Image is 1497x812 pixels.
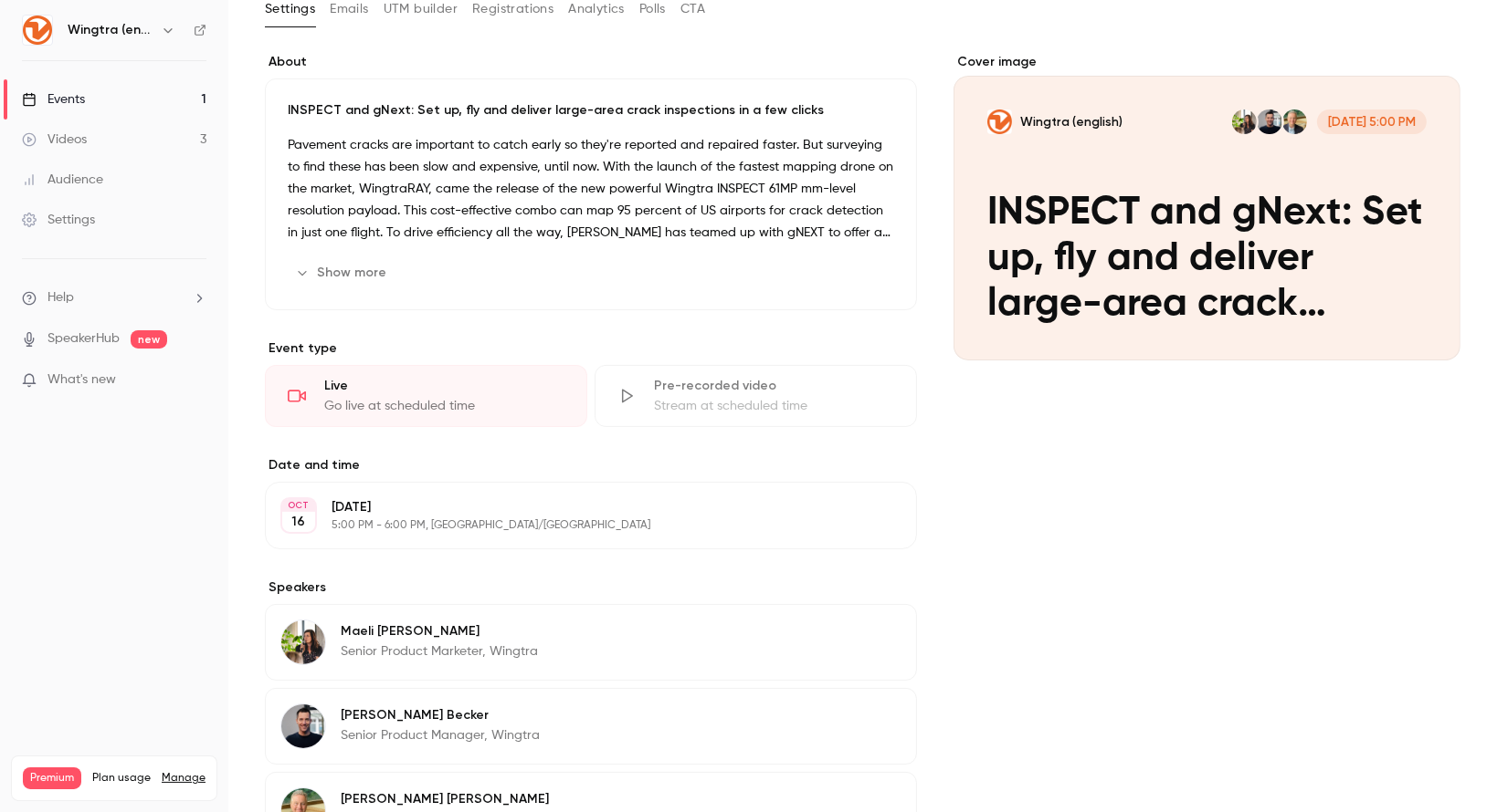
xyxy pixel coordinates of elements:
span: Plan usage [92,771,151,786]
div: Maeli LatoucheMaeli [PERSON_NAME]Senior Product Marketer, Wingtra [265,604,917,681]
img: André Becker [281,704,325,748]
p: INSPECT and gNext: Set up, fly and deliver large-area crack inspections in a few clicks [288,101,894,120]
p: Maeli [PERSON_NAME] [341,622,538,640]
div: OCT [282,499,315,512]
p: Senior Product Marketer, Wingtra [341,642,538,661]
div: LiveGo live at scheduled time [265,365,587,427]
div: Settings [22,211,95,229]
p: 5:00 PM - 6:00 PM, [GEOGRAPHIC_DATA]/[GEOGRAPHIC_DATA] [332,518,820,533]
a: Manage [162,771,206,786]
div: Events [22,90,85,109]
img: Wingtra (english) [23,16,52,45]
p: [PERSON_NAME] Becker [341,706,540,724]
section: Cover image [954,53,1460,360]
div: Live [324,377,564,395]
p: 16 [292,513,306,531]
span: Help [47,288,74,307]
label: About [265,53,917,71]
div: Stream at scheduled time [654,397,894,415]
iframe: Noticeable Trigger [184,372,206,389]
p: Senior Product Manager, Wingtra [341,726,540,744]
div: Pre-recorded videoStream at scheduled time [595,365,917,427]
li: help-dropdown-opener [22,288,206,307]
div: Videos [22,130,87,149]
img: Maeli Latouche [281,620,325,664]
div: Pre-recorded video [654,377,894,395]
p: Event type [265,339,917,358]
p: [PERSON_NAME] [PERSON_NAME] [341,790,549,808]
label: Date and time [265,456,917,474]
a: SpeakerHub [47,329,120,349]
label: Cover image [954,53,1460,71]
div: André Becker[PERSON_NAME] BeckerSenior Product Manager, Wingtra [265,688,917,765]
label: Speakers [265,578,917,597]
span: new [131,330,167,349]
button: Show more [288,258,397,287]
span: Premium [23,767,81,789]
h6: Wingtra (english) [68,21,153,39]
span: What's new [47,370,116,390]
div: Go live at scheduled time [324,397,564,415]
p: Pavement cracks are important to catch early so they're reported and repaired faster. But surveyi... [288,134,894,244]
div: Audience [22,171,103,189]
p: [DATE] [332,498,820,516]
